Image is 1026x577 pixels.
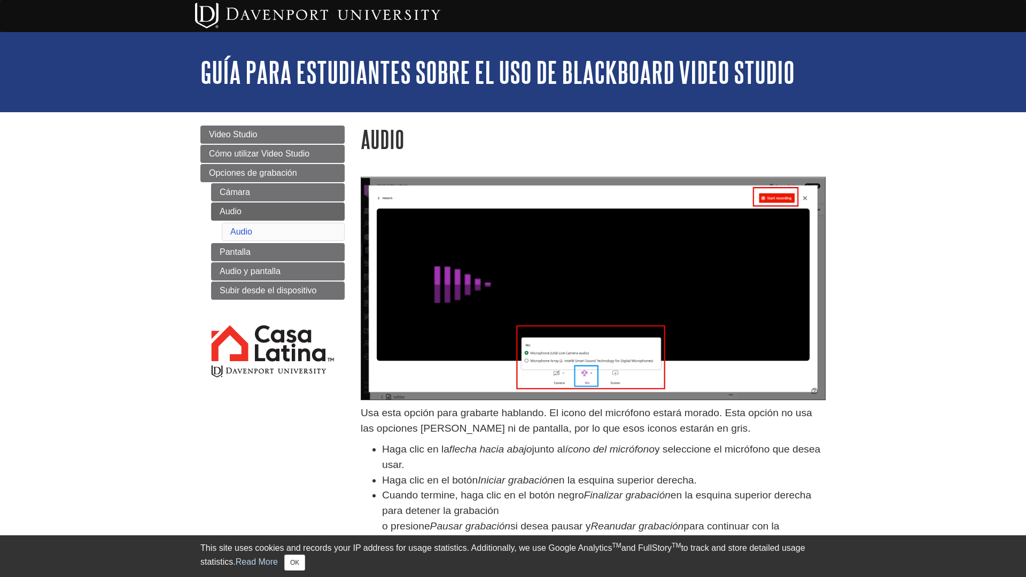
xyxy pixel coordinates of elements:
a: Cámara [211,183,345,201]
a: Video Studio [200,126,345,144]
button: Close [284,555,305,571]
a: Audio [211,202,345,221]
em: ícono del micrófono [565,443,654,455]
a: Guía para estudiantes sobre el uso de Blackboard Video Studio [200,56,795,89]
span: Opciones de grabación [209,168,297,177]
em: Iniciar grabación [478,474,553,486]
h1: Audio [361,126,826,153]
a: Audio [230,227,252,236]
sup: TM [672,542,681,549]
li: Haga clic en la junto al y seleccione el micrófono que desea usar. [382,442,826,473]
li: Haga clic en el botón en la esquina superior derecha. [382,473,826,488]
img: audio [361,177,826,400]
a: Pantalla [211,243,345,261]
a: Opciones de grabación [200,164,345,182]
li: Cuando termine, haga clic en el botón negro en la esquina superior derecha para detener la grabac... [382,488,826,549]
em: flecha hacia abajo [449,443,532,455]
p: Usa esta opción para grabarte hablando. El icono del micrófono estará morado. Esta opción no usa ... [361,406,826,436]
sup: TM [612,542,621,549]
span: Video Studio [209,130,257,139]
div: This site uses cookies and records your IP address for usage statistics. Additionally, we use Goo... [200,542,826,571]
a: Cómo utilizar Video Studio [200,145,345,163]
a: Audio y pantalla [211,262,345,280]
span: Cómo utilizar Video Studio [209,149,309,158]
a: Read More [236,557,278,566]
em: Finalizar grabación [584,489,671,501]
div: Guide Page Menu [200,126,345,397]
img: Davenport University [195,3,440,28]
em: Reanudar grabación [590,520,683,532]
em: Pausar grabación [430,520,510,532]
a: Subir desde el dispositivo [211,282,345,300]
